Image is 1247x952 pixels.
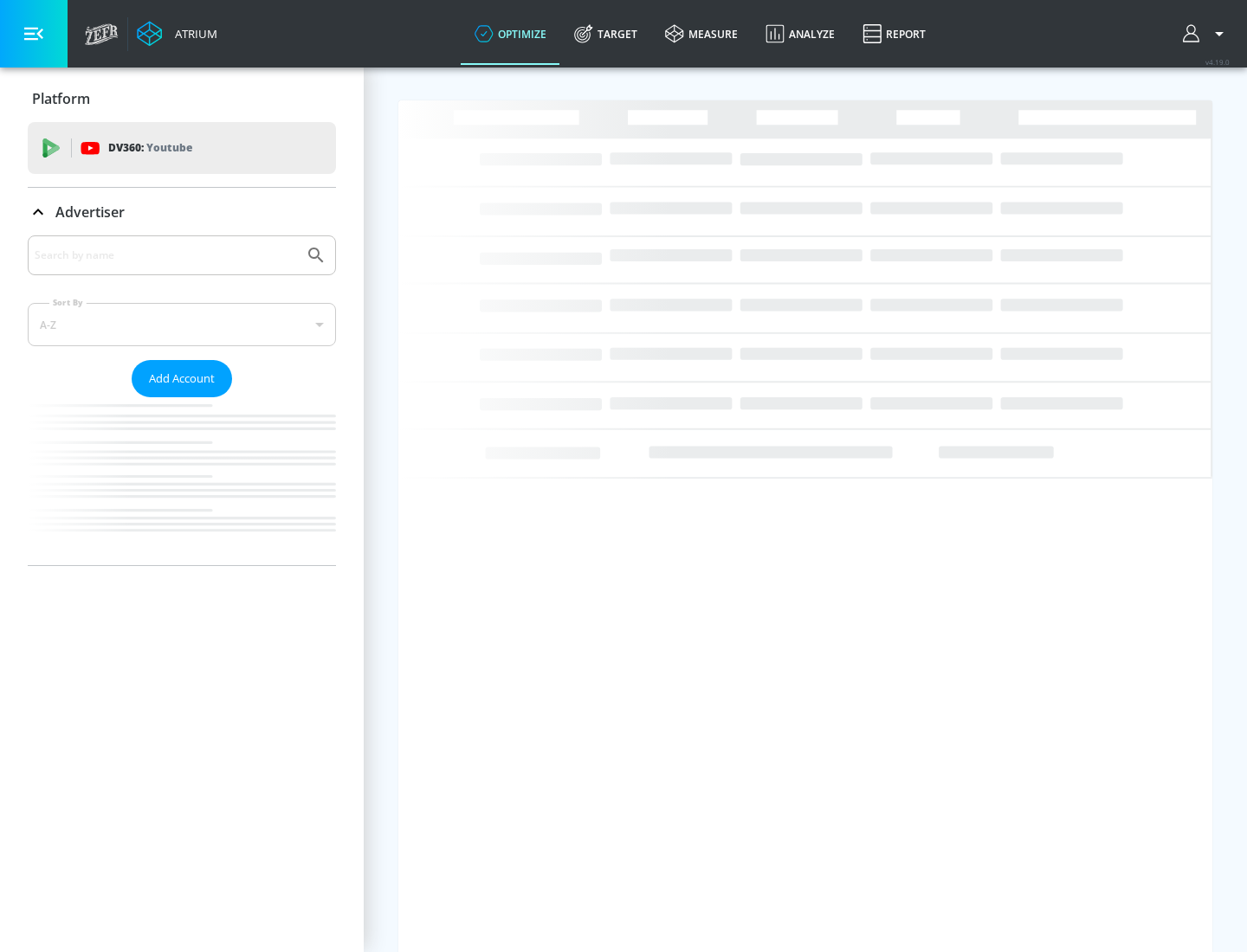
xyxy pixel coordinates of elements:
[108,138,192,158] p: DV360:
[651,3,752,65] a: measure
[132,360,232,397] button: Add Account
[752,3,849,65] a: Analyze
[146,138,192,157] p: Youtube
[137,21,217,47] a: Atrium
[28,122,336,174] div: DV360: Youtube
[32,89,90,108] p: Platform
[28,235,336,565] div: Advertiser
[1205,57,1230,67] span: v 4.19.0
[28,188,336,236] div: Advertiser
[461,3,560,65] a: optimize
[55,203,125,222] p: Advertiser
[149,369,215,389] span: Add Account
[28,303,336,346] div: A-Z
[560,3,651,65] a: Target
[28,397,336,565] nav: list of Advertiser
[28,74,336,123] div: Platform
[168,26,217,42] div: Atrium
[35,244,297,267] input: Search by name
[49,297,87,308] label: Sort By
[849,3,940,65] a: Report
